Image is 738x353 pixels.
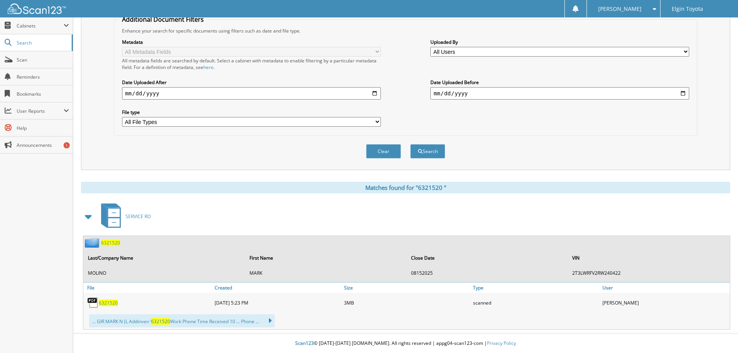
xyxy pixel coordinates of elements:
span: Reminders [17,74,69,80]
div: Enhance your search for specific documents using filters such as date and file type. [118,28,693,34]
th: VIN [568,250,729,266]
a: File [83,282,213,293]
div: Matches found for "6321520 " [81,182,730,193]
div: 1 [64,142,70,148]
span: Scan [17,57,69,63]
td: M O L I N O [84,267,245,279]
div: [DATE] 5:23 PM [213,295,342,310]
th: Last/Company Name [84,250,245,266]
a: 6321520 [101,239,120,246]
input: start [122,87,381,100]
a: User [600,282,730,293]
td: 0 8 1 5 2 0 2 5 [407,267,568,279]
label: Date Uploaded After [122,79,381,86]
span: Elgin Toyota [672,7,703,11]
a: Size [342,282,471,293]
span: User Reports [17,108,64,114]
a: 6321520 [99,300,118,306]
button: Search [410,144,445,158]
a: here [203,64,213,71]
span: Search [17,40,68,46]
span: Announcements [17,142,69,148]
span: S E R V I C E R O [126,213,151,220]
span: Scan123 [295,340,314,346]
legend: Additional Document Filters [118,15,208,24]
span: Help [17,125,69,131]
td: 2 T 3 L W R F V 2 R W 2 4 0 4 2 2 [568,267,729,279]
div: All metadata fields are searched by default. Select a cabinet with metadata to enable filtering b... [122,57,381,71]
div: ... GIR MARK N (L Addinven ‘ Work Phone Time Received 10 ... Phone ... [89,314,275,327]
iframe: Chat Widget [699,316,738,353]
span: 6 3 2 1 5 2 0 [99,300,118,306]
label: File type [122,109,381,115]
th: First Name [246,250,406,266]
div: © [DATE]-[DATE] [DOMAIN_NAME]. All rights reserved | appg04-scan123-com | [73,334,738,353]
a: Created [213,282,342,293]
label: Metadata [122,39,381,45]
a: SERVICE RO [96,201,151,232]
img: folder2.png [85,238,101,248]
button: Clear [366,144,401,158]
label: Date Uploaded Before [430,79,689,86]
div: [PERSON_NAME] [600,295,730,310]
img: scan123-logo-white.svg [8,3,66,14]
label: Uploaded By [430,39,689,45]
span: [PERSON_NAME] [598,7,642,11]
input: end [430,87,689,100]
span: Bookmarks [17,91,69,97]
div: scanned [471,295,600,310]
span: 6321520 [151,318,170,325]
td: M A R K [246,267,406,279]
span: Cabinets [17,22,64,29]
span: 6 3 2 1 5 2 0 [101,239,120,246]
img: PDF.png [87,297,99,308]
div: 3MB [342,295,471,310]
a: Type [471,282,600,293]
a: Privacy Policy [487,340,516,346]
th: Close Date [407,250,568,266]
